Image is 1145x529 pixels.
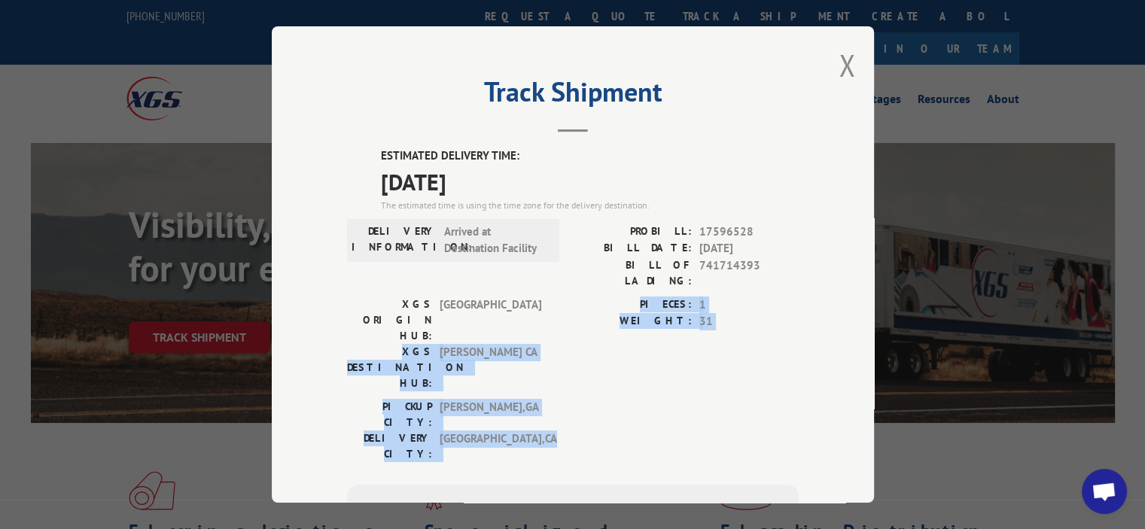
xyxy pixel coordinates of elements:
label: XGS ORIGIN HUB: [347,296,432,344]
span: [PERSON_NAME] , GA [440,399,541,430]
span: 17596528 [699,223,799,241]
label: WEIGHT: [573,313,692,330]
label: XGS DESTINATION HUB: [347,344,432,391]
label: BILL OF LADING: [573,257,692,289]
span: [DATE] [381,165,799,199]
label: ESTIMATED DELIVERY TIME: [381,147,799,165]
h2: Track Shipment [347,81,799,110]
span: Arrived at Destination Facility [444,223,546,257]
span: [GEOGRAPHIC_DATA] , CA [440,430,541,462]
label: PIECES: [573,296,692,314]
span: [PERSON_NAME] CA [440,344,541,391]
div: Open chat [1082,469,1127,514]
label: BILL DATE: [573,240,692,257]
label: DELIVERY CITY: [347,430,432,462]
div: The estimated time is using the time zone for the delivery destination. [381,199,799,212]
span: 31 [699,313,799,330]
span: [GEOGRAPHIC_DATA] [440,296,541,344]
span: [DATE] [699,240,799,257]
label: DELIVERY INFORMATION: [352,223,437,257]
label: PICKUP CITY: [347,399,432,430]
button: Close modal [839,45,855,85]
span: 1 [699,296,799,314]
span: 741714393 [699,257,799,289]
label: PROBILL: [573,223,692,241]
